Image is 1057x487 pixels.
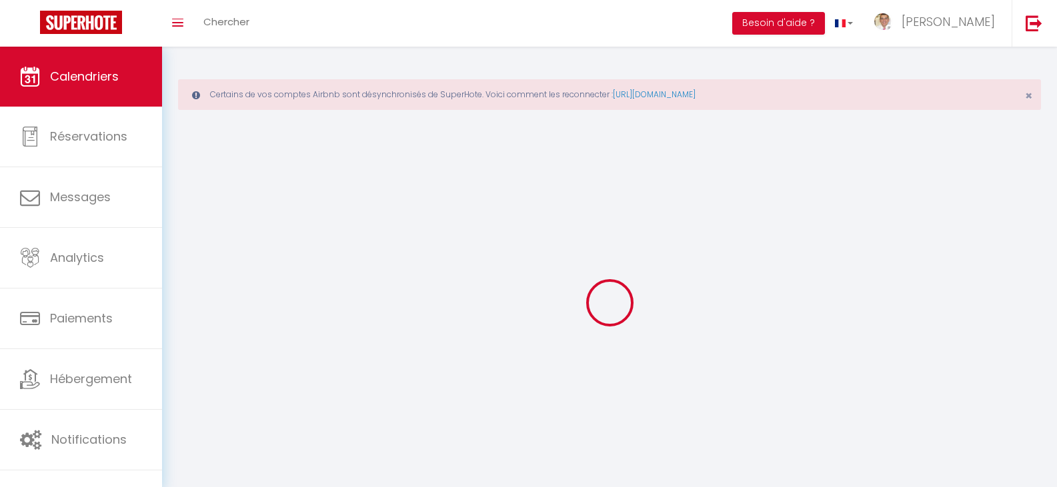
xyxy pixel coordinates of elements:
[51,431,127,448] span: Notifications
[50,68,119,85] span: Calendriers
[203,15,249,29] span: Chercher
[873,12,893,31] img: ...
[902,13,995,30] span: [PERSON_NAME]
[613,89,696,100] a: [URL][DOMAIN_NAME]
[50,249,104,266] span: Analytics
[50,189,111,205] span: Messages
[40,11,122,34] img: Super Booking
[178,79,1041,110] div: Certains de vos comptes Airbnb sont désynchronisés de SuperHote. Voici comment les reconnecter :
[1026,15,1042,31] img: logout
[50,128,127,145] span: Réservations
[732,12,825,35] button: Besoin d'aide ?
[1025,90,1032,102] button: Close
[50,370,132,387] span: Hébergement
[1025,87,1032,104] span: ×
[50,310,113,326] span: Paiements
